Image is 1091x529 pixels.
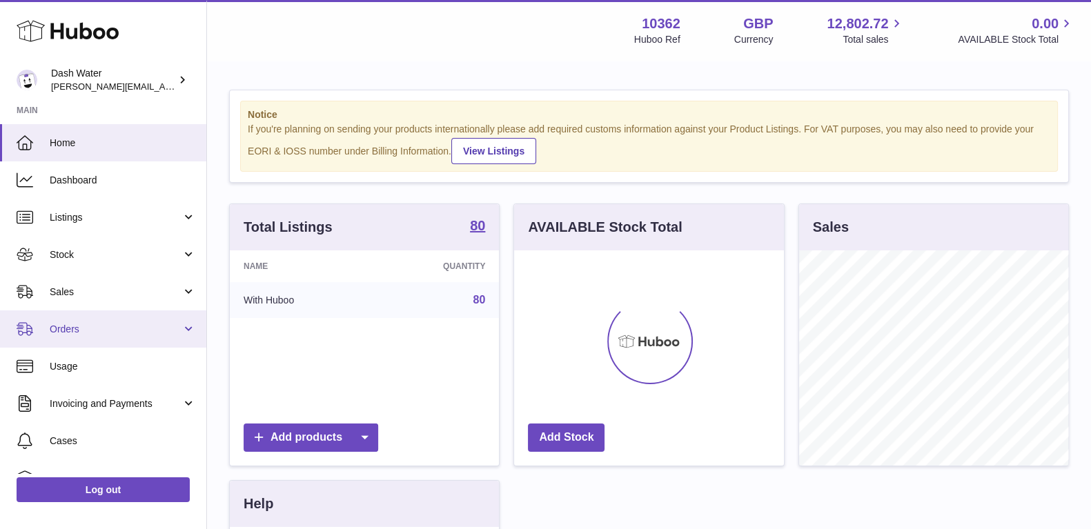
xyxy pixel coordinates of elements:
[244,218,333,237] h3: Total Listings
[50,211,181,224] span: Listings
[50,286,181,299] span: Sales
[470,219,485,232] strong: 80
[244,423,378,452] a: Add products
[51,81,277,92] span: [PERSON_NAME][EMAIL_ADDRESS][DOMAIN_NAME]
[372,250,499,282] th: Quantity
[248,108,1050,121] strong: Notice
[843,33,904,46] span: Total sales
[743,14,773,33] strong: GBP
[50,248,181,261] span: Stock
[827,14,888,33] span: 12,802.72
[451,138,536,164] a: View Listings
[50,174,196,187] span: Dashboard
[528,423,605,452] a: Add Stock
[827,14,904,46] a: 12,802.72 Total sales
[470,219,485,235] a: 80
[17,70,37,90] img: james@dash-water.com
[50,397,181,410] span: Invoicing and Payments
[958,33,1074,46] span: AVAILABLE Stock Total
[50,360,196,373] span: Usage
[634,33,680,46] div: Huboo Ref
[248,123,1050,164] div: If you're planning on sending your products internationally please add required customs informati...
[50,137,196,150] span: Home
[50,435,196,448] span: Cases
[50,323,181,336] span: Orders
[813,218,849,237] h3: Sales
[17,477,190,502] a: Log out
[473,294,486,306] a: 80
[230,282,372,318] td: With Huboo
[51,67,175,93] div: Dash Water
[1032,14,1059,33] span: 0.00
[50,472,196,485] span: Channels
[958,14,1074,46] a: 0.00 AVAILABLE Stock Total
[244,495,273,513] h3: Help
[528,218,682,237] h3: AVAILABLE Stock Total
[642,14,680,33] strong: 10362
[230,250,372,282] th: Name
[734,33,774,46] div: Currency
